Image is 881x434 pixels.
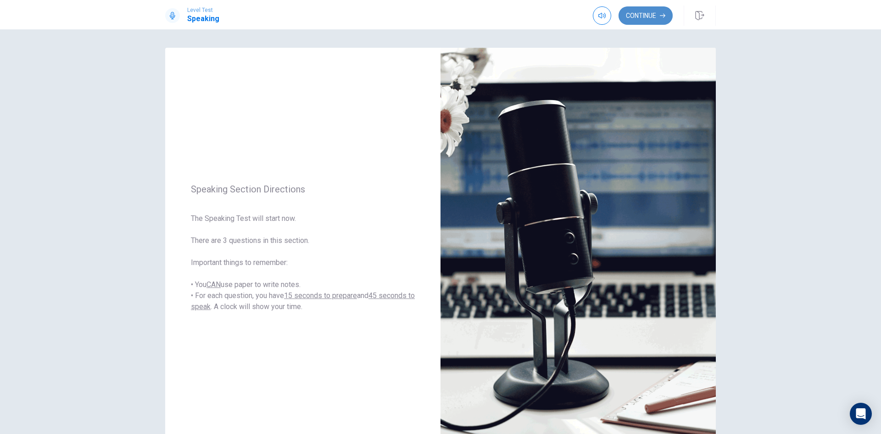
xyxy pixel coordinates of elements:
[850,403,872,425] div: Open Intercom Messenger
[187,13,219,24] h1: Speaking
[284,291,357,300] u: 15 seconds to prepare
[619,6,673,25] button: Continue
[191,184,415,195] span: Speaking Section Directions
[206,280,221,289] u: CAN
[187,7,219,13] span: Level Test
[191,213,415,312] span: The Speaking Test will start now. There are 3 questions in this section. Important things to reme...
